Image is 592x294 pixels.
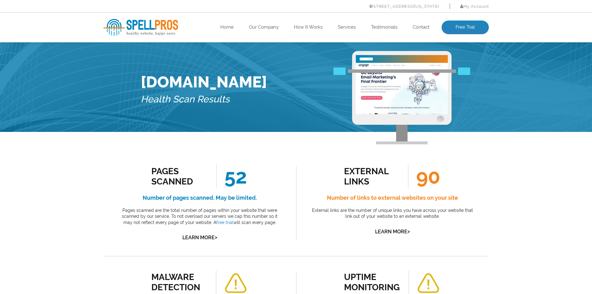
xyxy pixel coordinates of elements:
span: > [407,227,410,236]
a: Learn More> [182,235,217,240]
h4: Number of links to external websites on your site [310,193,475,203]
span: > [215,233,217,242]
div: malware detection [151,272,208,292]
div: uptime monitoring [344,272,400,292]
img: alert [224,273,247,293]
p: Pages scanned are the total number of pages within your website that were scanned by our service.... [117,208,282,226]
div: Pages Scanned [151,166,208,187]
h5: Health Scan Results [141,91,267,108]
img: alert [417,273,440,293]
a: free trial [216,220,233,225]
p: External links are the number of unique links you have across your website that link out of your ... [310,208,475,220]
span: 52 [216,165,247,188]
a: Learn More> [375,229,410,235]
h4: Number of pages scanned. May be limited. [117,193,282,203]
img: Free Website Analysis [356,63,448,114]
span: 90 [408,165,440,188]
img: Free Webiste Analysis [352,51,452,144]
div: external links [344,166,400,187]
h1: [DOMAIN_NAME] [141,73,267,91]
img: Free Webiste Analysis [333,68,470,75]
